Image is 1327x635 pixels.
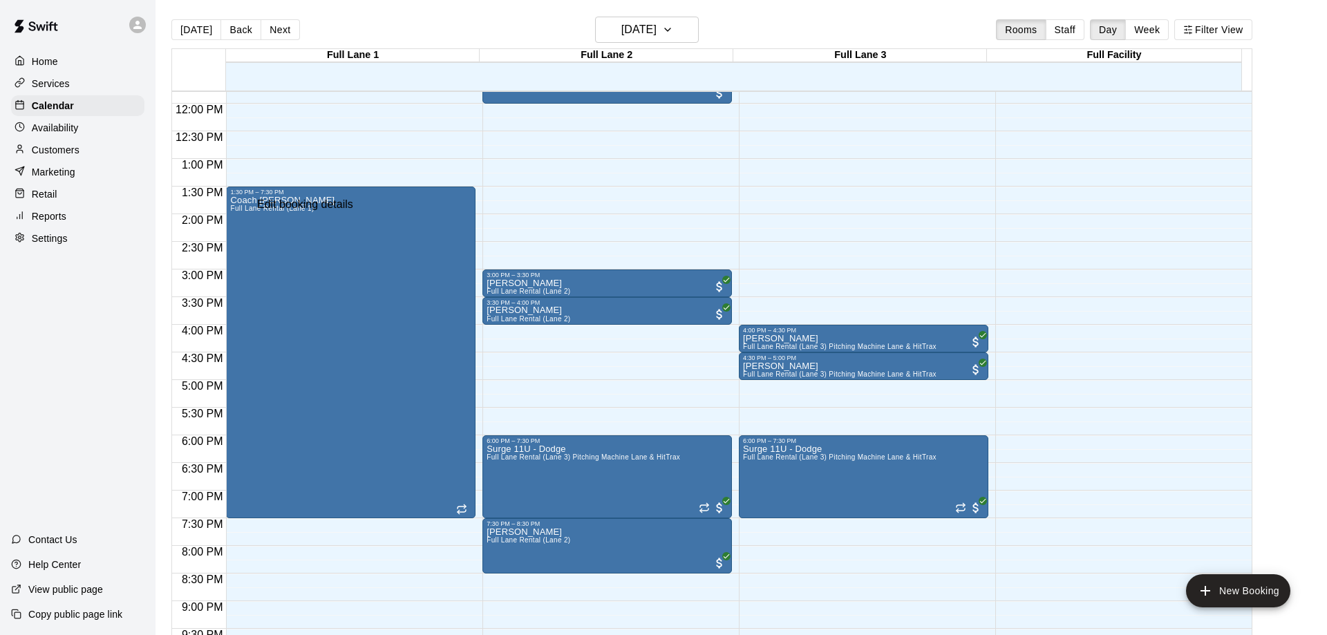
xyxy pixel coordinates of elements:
div: 6:00 PM – 7:30 PM: Surge 11U - Dodge [482,435,732,518]
p: Marketing [32,165,75,179]
p: Reports [32,209,66,223]
p: Services [32,77,70,91]
button: Next [261,19,299,40]
span: 6:00 PM [178,435,227,447]
div: 1:30 PM – 7:30 PM [230,189,471,196]
div: Full Lane 1 [226,49,480,62]
span: Recurring event [456,504,467,515]
div: Edit booking details [257,198,353,211]
button: Week [1125,19,1169,40]
span: 2:30 PM [178,242,227,254]
span: Recurring event [955,502,966,513]
h6: [DATE] [621,20,657,39]
span: Full Lane Rental (Lane 2) [487,287,570,295]
p: Settings [32,231,68,245]
div: Full Lane 3 [733,49,987,62]
span: 7:00 PM [178,491,227,502]
span: 8:00 PM [178,546,227,558]
span: Full Lane Rental (Lane 3) Pitching Machine Lane & HitTrax [487,453,680,461]
span: 2:00 PM [178,214,227,226]
button: Day [1090,19,1126,40]
span: Full Lane Rental (Lane 2) [487,536,570,544]
div: 4:00 PM – 4:30 PM: Tiwan Outlaw [739,325,988,352]
span: All customers have paid [713,280,726,294]
span: Recurring event [699,502,710,513]
div: 4:00 PM – 4:30 PM [743,327,984,334]
span: Full Lane Rental (Lane 3) Pitching Machine Lane & HitTrax [743,453,937,461]
div: 3:30 PM – 4:00 PM: Nolan Barnhart [482,297,732,325]
div: Full Facility [987,49,1241,62]
button: Filter View [1174,19,1252,40]
span: 8:30 PM [178,574,227,585]
p: Help Center [28,558,81,571]
p: Availability [32,121,79,135]
div: 6:00 PM – 7:30 PM: Surge 11U - Dodge [739,435,988,518]
span: 9:00 PM [178,601,227,613]
span: Full Lane Rental (Lane 1) [230,205,314,212]
span: 12:00 PM [172,104,226,115]
p: Contact Us [28,533,77,547]
button: Back [220,19,261,40]
div: 3:00 PM – 3:30 PM [487,272,728,278]
span: 7:30 PM [178,518,227,530]
p: Customers [32,143,79,157]
button: Staff [1046,19,1085,40]
span: 3:00 PM [178,269,227,281]
span: Full Lane Rental (Lane 3) Pitching Machine Lane & HitTrax [743,343,937,350]
span: All customers have paid [969,501,983,515]
span: All customers have paid [969,335,983,349]
span: 1:00 PM [178,159,227,171]
span: Full Lane Rental (Lane 2) [487,315,570,323]
div: 1:30 PM – 7:30 PM: Coach Wes [226,187,476,518]
button: add [1186,574,1290,607]
div: 6:00 PM – 7:30 PM [487,437,728,444]
span: Full Lane Rental (Lane 3) Pitching Machine Lane & HitTrax [743,370,937,378]
span: All customers have paid [713,307,726,321]
div: Full Lane 2 [480,49,733,62]
span: 4:30 PM [178,352,227,364]
p: Copy public page link [28,607,122,621]
p: Calendar [32,99,74,113]
span: 6:30 PM [178,463,227,475]
button: Rooms [996,19,1046,40]
span: All customers have paid [713,556,726,570]
span: 4:00 PM [178,325,227,337]
span: 5:00 PM [178,380,227,392]
div: 4:30 PM – 5:00 PM [743,354,984,361]
span: 5:30 PM [178,408,227,419]
div: 4:30 PM – 5:00 PM: Tiwan Outlaw [739,352,988,380]
div: 7:30 PM – 8:30 PM [487,520,728,527]
div: 3:30 PM – 4:00 PM [487,299,728,306]
p: Home [32,55,58,68]
p: Retail [32,187,57,201]
span: 3:30 PM [178,297,227,309]
div: 7:30 PM – 8:30 PM: MaKaelynn Wiltz [482,518,732,574]
span: All customers have paid [713,86,726,100]
span: 1:30 PM [178,187,227,198]
div: 6:00 PM – 7:30 PM [743,437,984,444]
div: 3:00 PM – 3:30 PM: Nolan Barnhart [482,269,732,297]
p: View public page [28,582,103,596]
span: 12:30 PM [172,131,226,143]
span: All customers have paid [713,501,726,515]
span: All customers have paid [969,363,983,377]
button: [DATE] [171,19,221,40]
